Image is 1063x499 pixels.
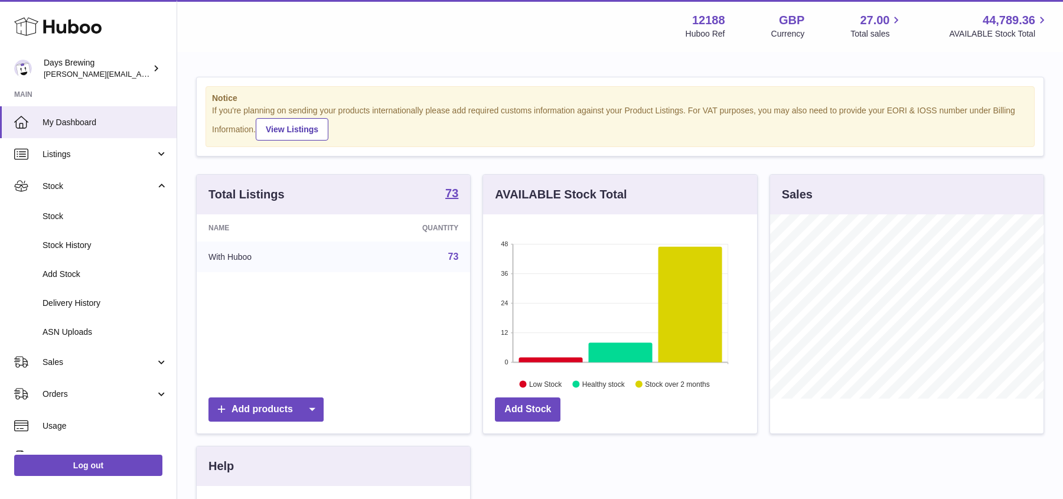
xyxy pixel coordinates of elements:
[256,118,328,141] a: View Listings
[44,57,150,80] div: Days Brewing
[43,327,168,338] span: ASN Uploads
[43,357,155,368] span: Sales
[208,458,234,474] h3: Help
[212,105,1028,141] div: If you're planning on sending your products internationally please add required customs informati...
[14,60,32,77] img: greg@daysbrewing.com
[43,298,168,309] span: Delivery History
[448,252,459,262] a: 73
[501,240,508,247] text: 48
[949,28,1049,40] span: AVAILABLE Stock Total
[197,214,341,242] th: Name
[43,117,168,128] span: My Dashboard
[14,455,162,476] a: Log out
[645,380,710,388] text: Stock over 2 months
[692,12,725,28] strong: 12188
[501,270,508,277] text: 36
[495,187,627,203] h3: AVAILABLE Stock Total
[779,12,804,28] strong: GBP
[212,93,1028,104] strong: Notice
[43,240,168,251] span: Stock History
[43,420,168,432] span: Usage
[501,329,508,336] text: 12
[501,299,508,306] text: 24
[445,187,458,201] a: 73
[850,28,903,40] span: Total sales
[495,397,560,422] a: Add Stock
[686,28,725,40] div: Huboo Ref
[43,389,155,400] span: Orders
[43,211,168,222] span: Stock
[860,12,889,28] span: 27.00
[529,380,562,388] text: Low Stock
[43,181,155,192] span: Stock
[949,12,1049,40] a: 44,789.36 AVAILABLE Stock Total
[43,269,168,280] span: Add Stock
[983,12,1035,28] span: 44,789.36
[43,149,155,160] span: Listings
[341,214,470,242] th: Quantity
[782,187,813,203] h3: Sales
[771,28,805,40] div: Currency
[197,242,341,272] td: With Huboo
[44,69,237,79] span: [PERSON_NAME][EMAIL_ADDRESS][DOMAIN_NAME]
[850,12,903,40] a: 27.00 Total sales
[505,358,508,366] text: 0
[208,397,324,422] a: Add products
[582,380,625,388] text: Healthy stock
[445,187,458,199] strong: 73
[208,187,285,203] h3: Total Listings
